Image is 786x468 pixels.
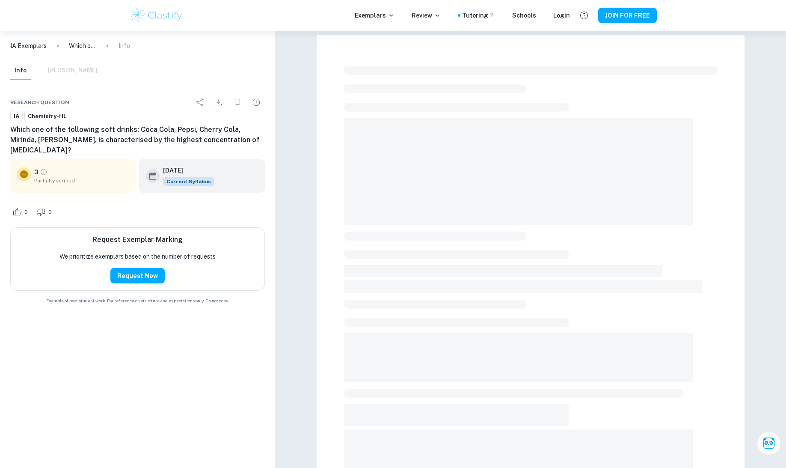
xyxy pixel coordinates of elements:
a: IA [10,111,23,122]
a: Chemistry-HL [24,111,70,122]
span: Current Syllabus [163,177,214,186]
div: Dislike [34,205,56,219]
p: 3 [34,167,38,177]
span: IA [11,112,22,121]
p: Review [412,11,441,20]
span: 0 [20,208,33,217]
p: Exemplars [355,11,394,20]
p: Which one of the following soft drinks: Coca Cola, Pepsi, Cherry Cola, Mirinda, [PERSON_NAME], is... [69,41,96,51]
span: 0 [44,208,56,217]
div: Share [191,94,208,111]
h6: Which one of the following soft drinks: Coca Cola, Pepsi, Cherry Cola, Mirinda, [PERSON_NAME], is... [10,125,265,155]
a: Schools [512,11,536,20]
h6: Request Exemplar Marking [92,235,183,245]
div: Download [210,94,227,111]
div: Report issue [248,94,265,111]
div: Like [10,205,33,219]
span: Chemistry-HL [25,112,70,121]
div: This exemplar is based on the current syllabus. Feel free to refer to it for inspiration/ideas wh... [163,177,214,186]
button: JOIN FOR FREE [598,8,657,23]
img: Clastify logo [130,7,184,24]
a: Login [553,11,570,20]
button: Info [10,61,31,80]
div: Bookmark [229,94,246,111]
button: Help and Feedback [577,8,591,23]
a: Tutoring [462,11,495,20]
a: IA Exemplars [10,41,47,51]
span: Partially verified [34,177,129,185]
p: We prioritize exemplars based on the number of requests [59,252,216,261]
span: Example of past student work. For reference on structure and expectations only. Do not copy. [10,298,265,304]
button: Request Now [110,268,165,283]
h6: [DATE] [163,166,208,175]
button: Ask Clai [757,431,781,455]
a: Grade partially verified [40,168,47,176]
span: Research question [10,98,69,106]
p: Info [119,41,130,51]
